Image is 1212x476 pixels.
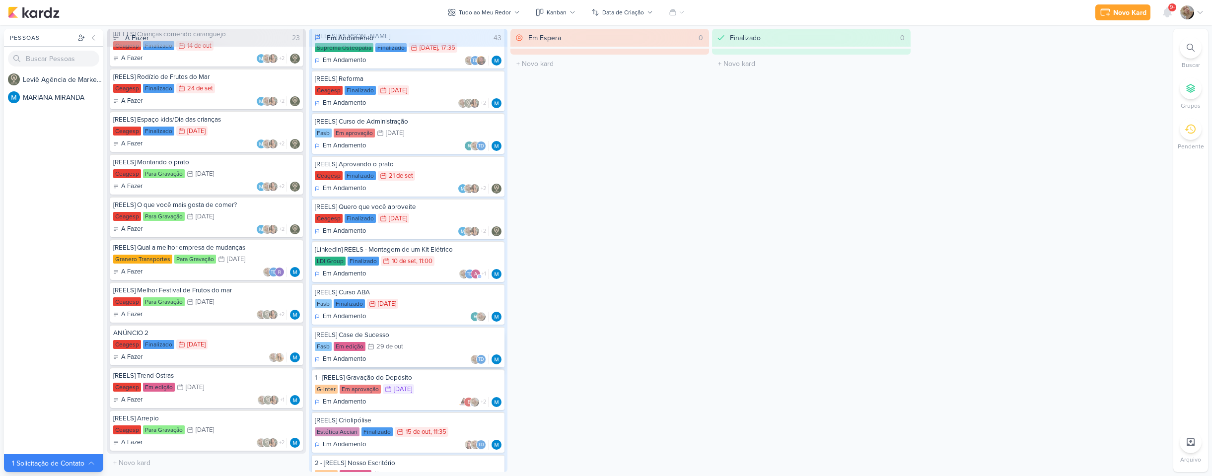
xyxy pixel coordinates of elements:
[315,98,366,108] div: Em Andamento
[290,352,300,362] img: MARIANA MIRANDA
[196,299,214,305] div: [DATE]
[262,310,272,320] img: Leviê Agência de Marketing Digital
[113,54,143,64] div: A Fazer
[187,43,212,49] div: 14 de out
[315,385,338,394] div: G-Inter
[290,139,300,149] img: Leviê Agência de Marketing Digital
[464,141,489,151] div: Colaboradores: roberta.pecora@fasb.com.br, Sarah Violante, Thais de carvalho
[121,54,143,64] p: A Fazer
[174,255,216,264] div: Para Gravação
[290,182,300,192] div: Responsável: Leviê Agência de Marketing Digital
[348,257,379,266] div: Finalizado
[315,459,501,468] div: 2 - [REELS] Nosso Escritório
[257,395,287,405] div: Colaboradores: Sarah Violante, Leviê Agência de Marketing Digital, Marcella Legnaioli, Thais de c...
[113,96,143,106] div: A Fazer
[121,352,143,362] p: A Fazer
[113,352,143,362] div: A Fazer
[323,312,366,322] p: Em Andamento
[109,456,304,470] input: + Novo kard
[315,440,366,450] div: Em Andamento
[290,395,300,405] div: Responsável: MARIANA MIRANDA
[315,331,501,340] div: [REELS] Case de Sucesso
[470,354,480,364] img: Sarah Violante
[492,98,501,108] img: MARIANA MIRANDA
[113,127,141,136] div: Ceagesp
[8,6,60,18] img: kardz.app
[458,98,489,108] div: Colaboradores: Sarah Violante, Leviê Agência de Marketing Digital, Marcella Legnaioli, Yasmin Yum...
[278,311,285,319] span: +2
[323,354,366,364] p: Em Andamento
[492,312,501,322] img: MARIANA MIRANDA
[323,440,366,450] p: Em Andamento
[730,33,761,43] div: Finalizado
[323,98,366,108] p: Em Andamento
[315,129,332,137] div: Fasb
[113,383,141,392] div: Ceagesp
[186,384,204,391] div: [DATE]
[121,395,143,405] p: A Fazer
[315,184,366,194] div: Em Andamento
[420,45,438,51] div: [DATE]
[470,226,480,236] img: Marcella Legnaioli
[113,84,141,93] div: Ceagesp
[464,397,474,407] div: emersongranero@ginter.com.br
[196,427,214,433] div: [DATE]
[290,139,300,149] div: Responsável: Leviê Agência de Marketing Digital
[23,74,103,85] div: L e v i ê A g ê n c i a d e M a r k e t i n g D i g i t a l
[262,139,272,149] img: Sarah Violante
[268,310,278,320] img: Marcella Legnaioli
[278,97,285,105] span: +2
[459,269,489,279] div: Colaboradores: Sarah Violante, Thais de carvalho, aline.ferraz@ldigroup.com.br, luciano@ldigroup....
[492,354,501,364] div: Responsável: MARIANA MIRANDA
[113,286,300,295] div: [REELS] Melhor Festival de Frutos do mar
[143,212,185,221] div: Para Gravação
[464,440,489,450] div: Colaboradores: Tatiane Acciari, Sarah Violante, Thais de carvalho
[315,354,366,364] div: Em Andamento
[121,224,143,234] p: A Fazer
[345,214,376,223] div: Finalizado
[406,429,430,435] div: 15 de out
[315,214,343,223] div: Ceagesp
[269,395,279,405] img: Marcella Legnaioli
[262,182,272,192] img: Sarah Violante
[478,357,484,362] p: Td
[478,443,484,448] p: Td
[474,272,477,277] p: a
[113,255,172,264] div: Granero Transportes
[113,224,143,234] div: A Fazer
[896,33,909,43] div: 0
[315,141,366,151] div: Em Andamento
[113,414,300,423] div: [REELS] Arrepio
[8,73,20,85] img: Leviê Agência de Marketing Digital
[470,98,480,108] img: Marcella Legnaioli
[492,397,501,407] img: MARIANA MIRANDA
[464,440,474,450] img: Tatiane Acciari
[8,51,99,67] input: Buscar Pessoas
[492,56,501,66] img: MARIANA MIRANDA
[470,312,480,322] div: roberta.pecora@fasb.com.br
[1170,3,1175,11] span: 9+
[334,129,375,137] div: Em aprovação
[315,269,366,279] div: Em Andamento
[315,342,332,351] div: Fasb
[143,127,174,136] div: Finalizado
[256,96,287,106] div: Colaboradores: MARIANA MIRANDA, Sarah Violante, Marcella Legnaioli, Yasmin Yumi, Thais de carvalho
[361,427,393,436] div: Finalizado
[492,141,501,151] div: Responsável: MARIANA MIRANDA
[113,297,141,306] div: Ceagesp
[268,182,278,192] img: Marcella Legnaioli
[256,54,287,64] div: Colaboradores: MARIANA MIRANDA, Sarah Violante, Marcella Legnaioli, Yasmin Yumi, Thais de carvalho
[315,427,359,436] div: Estética Acciari
[471,269,481,279] div: aline.ferraz@ldigroup.com.br
[464,141,474,151] div: roberta.pecora@fasb.com.br
[290,310,300,320] div: Responsável: MARIANA MIRANDA
[492,397,501,407] div: Responsável: MARIANA MIRANDA
[257,395,267,405] img: Sarah Violante
[113,329,300,338] div: ANÚNCIO 2
[121,438,143,448] p: A Fazer
[290,54,300,64] div: Responsável: Leviê Agência de Marketing Digital
[492,269,501,279] div: Responsável: MARIANA MIRANDA
[492,56,501,66] div: Responsável: MARIANA MIRANDA
[458,184,489,194] div: Colaboradores: MARIANA MIRANDA, Sarah Violante, Marcella Legnaioli, Yasmin Yumi, Thais de carvalho
[290,96,300,106] div: Responsável: Leviê Agência de Marketing Digital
